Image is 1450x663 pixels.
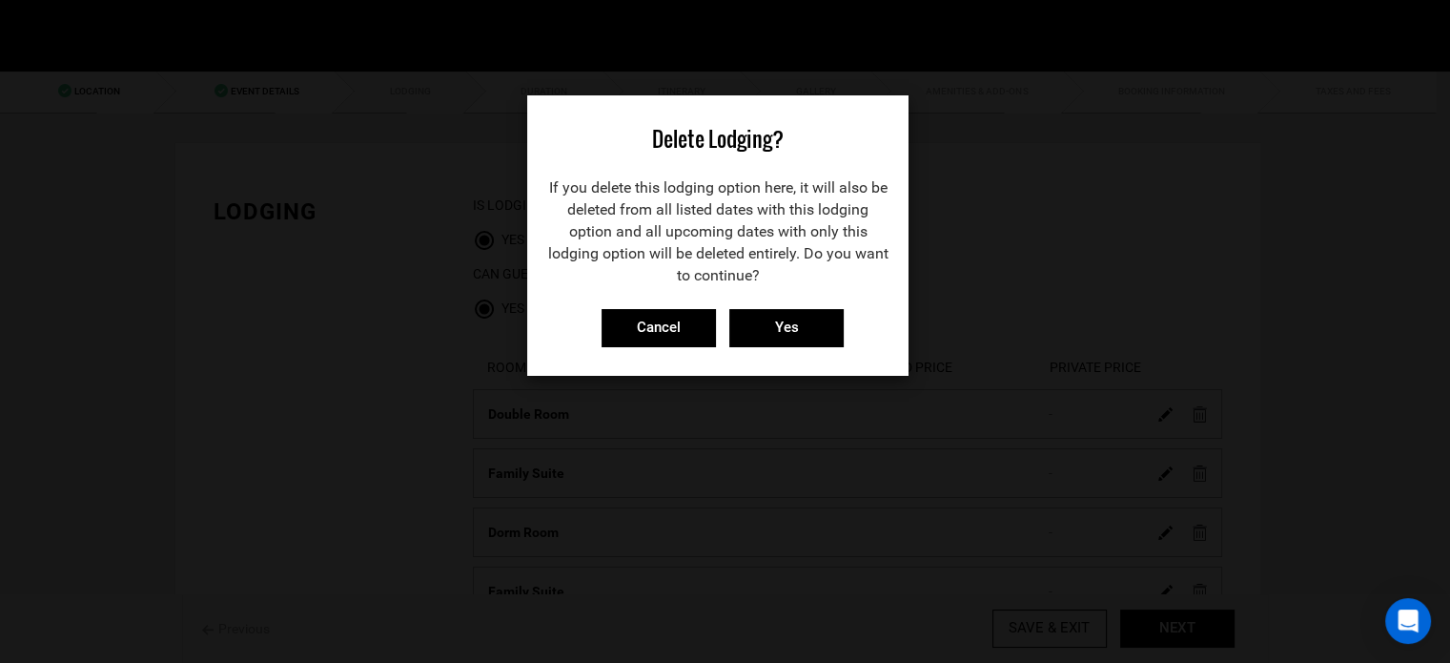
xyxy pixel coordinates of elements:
a: Close [720,318,844,336]
input: Yes [729,309,844,347]
div: Open Intercom Messenger [1385,598,1431,644]
a: Close [592,318,716,336]
input: Cancel [602,309,716,347]
div: Delete Lodging? [546,124,889,154]
p: If you delete this lodging option here, it will also be deleted from all listed dates with this l... [546,177,889,286]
